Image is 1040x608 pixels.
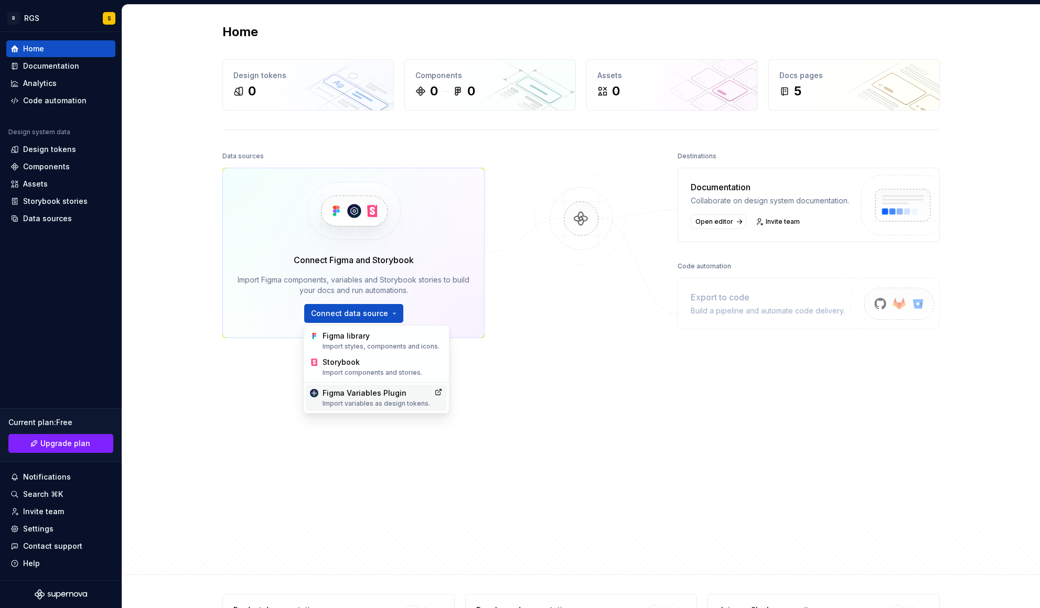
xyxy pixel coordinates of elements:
[323,388,430,408] div: Figma Variables Plugin
[323,368,443,377] div: Import components and stories.
[323,331,443,351] div: Figma library
[323,399,430,408] div: Import variables as design tokens.
[323,357,443,377] div: Storybook
[323,342,443,351] div: Import styles, components and icons.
